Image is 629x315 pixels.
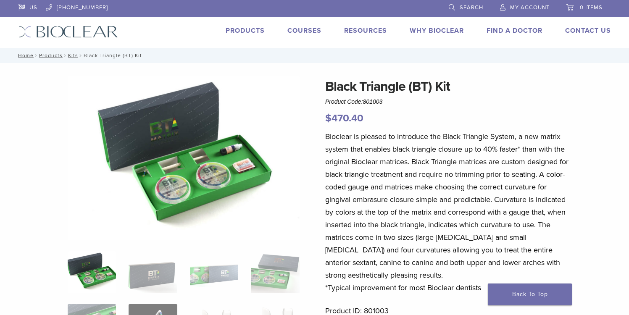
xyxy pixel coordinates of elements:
[34,53,39,58] span: /
[287,26,321,35] a: Courses
[16,52,34,58] a: Home
[68,251,116,293] img: Intro-Black-Triangle-Kit-6-Copy-e1548792917662-324x324.jpg
[488,283,572,305] a: Back To Top
[12,48,617,63] nav: Black Triangle (BT) Kit
[78,53,84,58] span: /
[363,98,383,105] span: 801003
[487,26,542,35] a: Find A Doctor
[510,4,550,11] span: My Account
[251,251,299,293] img: Black Triangle (BT) Kit - Image 4
[190,251,238,293] img: Black Triangle (BT) Kit - Image 3
[410,26,464,35] a: Why Bioclear
[460,4,483,11] span: Search
[226,26,265,35] a: Products
[325,112,363,124] bdi: 470.40
[325,112,332,124] span: $
[68,76,300,240] img: Intro Black Triangle Kit-6 - Copy
[580,4,603,11] span: 0 items
[63,53,68,58] span: /
[565,26,611,35] a: Contact Us
[129,251,177,293] img: Black Triangle (BT) Kit - Image 2
[39,52,63,58] a: Products
[344,26,387,35] a: Resources
[325,76,572,97] h1: Black Triangle (BT) Kit
[325,98,382,105] span: Product Code:
[18,26,118,38] img: Bioclear
[325,130,572,294] p: Bioclear is pleased to introduce the Black Triangle System, a new matrix system that enables blac...
[68,52,78,58] a: Kits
